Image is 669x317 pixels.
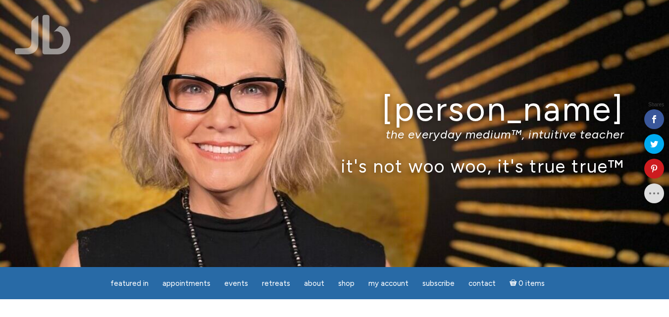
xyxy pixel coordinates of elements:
[156,274,216,293] a: Appointments
[362,274,414,293] a: My Account
[518,280,545,287] span: 0 items
[504,273,551,293] a: Cart0 items
[648,102,664,107] span: Shares
[463,274,502,293] a: Contact
[218,274,254,293] a: Events
[15,15,71,54] img: Jamie Butler. The Everyday Medium
[368,279,409,288] span: My Account
[45,91,624,128] h1: [PERSON_NAME]
[45,127,624,141] p: the everyday medium™, intuitive teacher
[468,279,496,288] span: Contact
[422,279,455,288] span: Subscribe
[104,274,154,293] a: featured in
[110,279,149,288] span: featured in
[262,279,290,288] span: Retreats
[338,279,355,288] span: Shop
[510,279,519,288] i: Cart
[298,274,330,293] a: About
[304,279,324,288] span: About
[45,155,624,177] p: it's not woo woo, it's true true™
[256,274,296,293] a: Retreats
[416,274,461,293] a: Subscribe
[224,279,248,288] span: Events
[332,274,360,293] a: Shop
[162,279,210,288] span: Appointments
